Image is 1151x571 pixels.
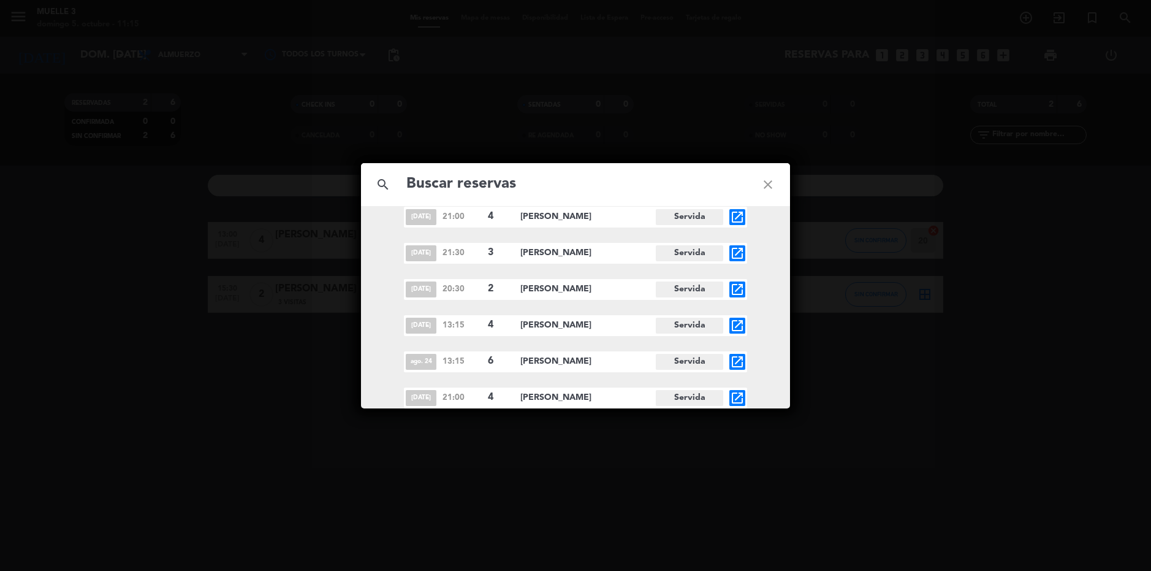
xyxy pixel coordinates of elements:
i: open_in_new [730,318,745,333]
span: Servida [656,245,723,261]
span: [PERSON_NAME] [520,391,656,405]
i: close [746,163,790,207]
span: 3 [488,245,510,261]
span: 4 [488,209,510,224]
span: [DATE] [406,282,436,297]
span: Servida [656,282,723,297]
i: open_in_new [730,354,745,369]
span: ago. 24 [406,354,436,370]
span: 4 [488,389,510,405]
span: Servida [656,209,723,225]
span: 6 [488,353,510,369]
i: open_in_new [730,282,745,297]
span: [PERSON_NAME] [520,246,656,260]
input: Buscar reservas [405,172,746,197]
i: open_in_new [730,246,745,261]
i: search [361,163,405,207]
span: [PERSON_NAME] [520,210,656,224]
span: Servida [656,354,723,370]
span: 4 [488,317,510,333]
span: [PERSON_NAME] [520,282,656,296]
span: Servida [656,390,723,406]
span: 21:30 [443,247,482,259]
span: [DATE] [406,318,436,334]
span: [PERSON_NAME] [520,318,656,332]
span: 13:15 [443,355,482,368]
span: [DATE] [406,209,436,225]
span: [DATE] [406,390,436,406]
span: Servida [656,318,723,334]
span: [PERSON_NAME] [520,354,656,369]
i: open_in_new [730,210,745,224]
i: open_in_new [730,391,745,405]
span: 2 [488,281,510,297]
span: 13:15 [443,319,482,332]
span: [DATE] [406,245,436,261]
span: 21:00 [443,210,482,223]
span: 21:00 [443,391,482,404]
span: 20:30 [443,283,482,296]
